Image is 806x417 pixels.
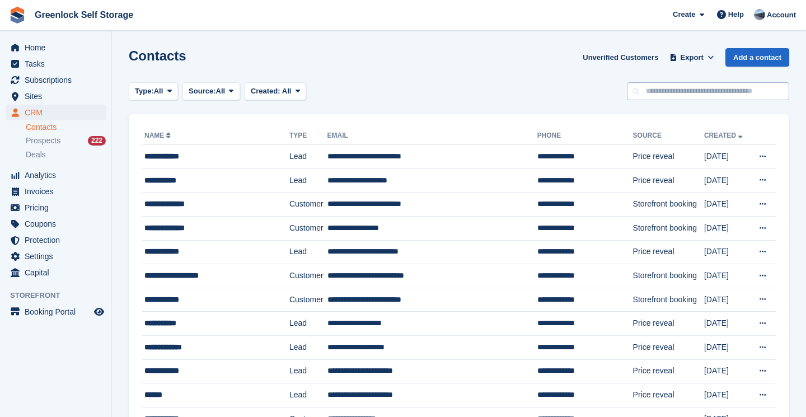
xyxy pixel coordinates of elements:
th: Source [633,127,704,145]
a: Preview store [92,305,106,318]
td: Storefront booking [633,216,704,240]
a: Contacts [26,122,106,133]
td: [DATE] [704,264,749,288]
td: [DATE] [704,335,749,359]
td: [DATE] [704,359,749,383]
a: Unverified Customers [578,48,663,67]
td: Price reveal [633,312,704,336]
a: menu [6,249,106,264]
button: Created: All [245,82,306,101]
td: [DATE] [704,288,749,312]
img: Jamie Hamilton [754,9,765,20]
a: Created [704,132,745,139]
td: Customer [289,216,327,240]
span: All [216,86,226,97]
a: Deals [26,149,106,161]
td: Lead [289,240,327,264]
span: Help [728,9,744,20]
a: menu [6,72,106,88]
th: Phone [537,127,633,145]
td: Price reveal [633,240,704,264]
a: Prospects 222 [26,135,106,147]
span: Protection [25,232,92,248]
h1: Contacts [129,48,186,63]
span: Created: [251,87,280,95]
span: Booking Portal [25,304,92,320]
a: Add a contact [725,48,789,67]
span: All [282,87,292,95]
a: menu [6,265,106,280]
a: Greenlock Self Storage [30,6,138,24]
td: Storefront booking [633,288,704,312]
th: Type [289,127,327,145]
td: Price reveal [633,168,704,193]
span: Export [681,52,704,63]
button: Source: All [182,82,240,101]
a: menu [6,304,106,320]
td: Price reveal [633,383,704,407]
button: Type: All [129,82,178,101]
a: Name [144,132,173,139]
a: menu [6,56,106,72]
td: [DATE] [704,383,749,407]
a: menu [6,184,106,199]
span: All [154,86,163,97]
a: menu [6,40,106,55]
span: Subscriptions [25,72,92,88]
td: Lead [289,145,327,169]
td: Lead [289,335,327,359]
td: [DATE] [704,312,749,336]
td: Price reveal [633,145,704,169]
td: [DATE] [704,145,749,169]
a: menu [6,232,106,248]
span: Home [25,40,92,55]
td: Lead [289,312,327,336]
span: Invoices [25,184,92,199]
span: Coupons [25,216,92,232]
td: Customer [289,264,327,288]
td: Customer [289,193,327,217]
td: Lead [289,383,327,407]
td: Storefront booking [633,193,704,217]
td: [DATE] [704,168,749,193]
div: 222 [88,136,106,146]
span: Storefront [10,290,111,301]
span: Create [673,9,695,20]
a: menu [6,200,106,215]
td: Storefront booking [633,264,704,288]
button: Export [667,48,716,67]
td: Price reveal [633,335,704,359]
td: Lead [289,168,327,193]
td: [DATE] [704,216,749,240]
span: Deals [26,149,46,160]
span: Source: [189,86,215,97]
td: [DATE] [704,240,749,264]
span: Settings [25,249,92,264]
td: Lead [289,359,327,383]
span: Type: [135,86,154,97]
td: Price reveal [633,359,704,383]
th: Email [327,127,537,145]
span: Pricing [25,200,92,215]
span: Tasks [25,56,92,72]
td: Customer [289,288,327,312]
span: Sites [25,88,92,104]
td: [DATE] [704,193,749,217]
a: menu [6,167,106,183]
span: CRM [25,105,92,120]
span: Analytics [25,167,92,183]
a: menu [6,216,106,232]
span: Prospects [26,135,60,146]
a: menu [6,88,106,104]
span: Capital [25,265,92,280]
span: Account [767,10,796,21]
img: stora-icon-8386f47178a22dfd0bd8f6a31ec36ba5ce8667c1dd55bd0f319d3a0aa187defe.svg [9,7,26,24]
a: menu [6,105,106,120]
